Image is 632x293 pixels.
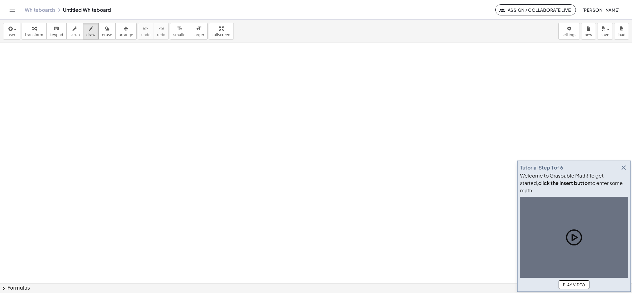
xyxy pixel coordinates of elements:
button: Assign / Collaborate Live [495,4,576,15]
i: format_size [177,25,183,32]
button: Play Video [559,280,589,289]
span: redo [157,33,165,37]
button: undoundo [138,23,154,40]
span: larger [193,33,204,37]
button: erase [98,23,115,40]
button: format_sizesmaller [170,23,190,40]
button: insert [3,23,20,40]
span: draw [86,33,96,37]
i: redo [158,25,164,32]
span: smaller [173,33,187,37]
span: new [584,33,592,37]
button: keyboardkeypad [46,23,67,40]
button: Toggle navigation [7,5,17,15]
span: settings [562,33,576,37]
span: load [618,33,626,37]
span: undo [141,33,151,37]
span: [PERSON_NAME] [582,7,620,13]
b: click the insert button [538,180,590,186]
i: keyboard [53,25,59,32]
i: format_size [196,25,202,32]
span: Assign / Collaborate Live [501,7,571,13]
button: transform [22,23,47,40]
button: redoredo [154,23,169,40]
span: keypad [50,33,63,37]
a: Whiteboards [25,7,56,13]
button: format_sizelarger [190,23,208,40]
i: undo [143,25,149,32]
div: Welcome to Graspable Math! To get started, to enter some math. [520,172,628,194]
button: load [614,23,629,40]
button: [PERSON_NAME] [577,4,625,15]
span: arrange [119,33,133,37]
span: Play Video [563,283,585,287]
div: Tutorial Step 1 of 6 [520,164,563,171]
button: draw [83,23,99,40]
span: insert [6,33,17,37]
span: save [601,33,609,37]
span: transform [25,33,43,37]
button: fullscreen [209,23,233,40]
span: fullscreen [212,33,230,37]
button: save [597,23,613,40]
button: new [581,23,596,40]
span: scrub [70,33,80,37]
button: settings [558,23,580,40]
button: scrub [66,23,83,40]
span: erase [102,33,112,37]
button: arrange [115,23,137,40]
